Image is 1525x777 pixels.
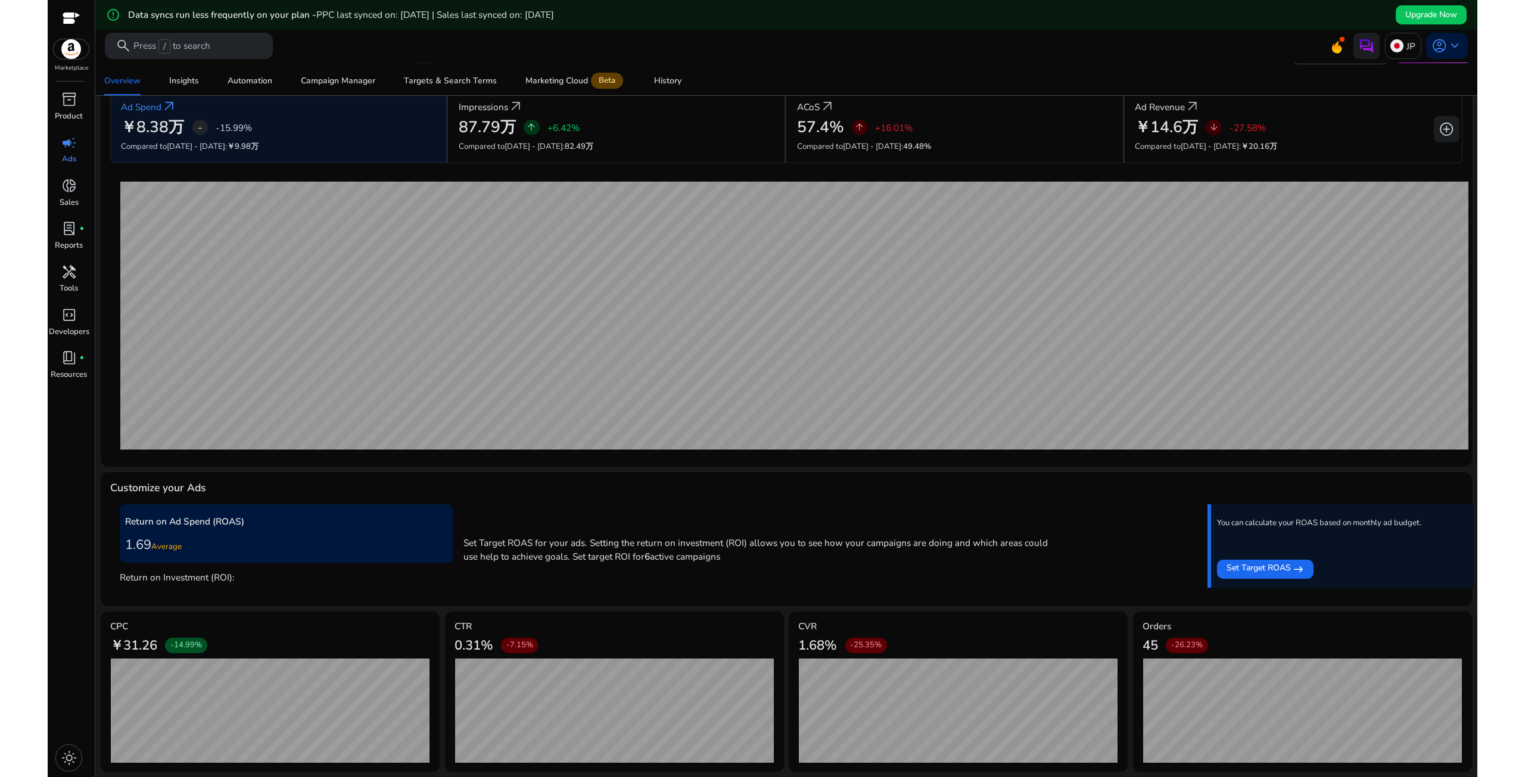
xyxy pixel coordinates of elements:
h2: ￥8.38万 [121,118,184,137]
h5: Data syncs run less frequently on your plan - [128,10,554,20]
span: [DATE] - [DATE] [1181,141,1239,152]
h4: Customize your Ads [110,482,206,494]
div: Overview [104,77,141,85]
div: History [654,77,681,85]
h3: ￥31.26 [110,638,157,653]
h2: 57.4% [797,118,844,137]
span: ￥9.98万 [227,141,259,152]
mat-icon: error_outline [106,8,120,22]
span: fiber_manual_record [79,355,85,361]
p: Developers [49,326,89,338]
a: book_4fiber_manual_recordResources [48,348,90,391]
button: Upgrade Now [1396,5,1467,24]
p: Return on Ad Spend (ROAS) [125,514,448,528]
p: Press to search [133,39,210,54]
h5: CTR [455,621,774,632]
span: -14.99% [170,640,202,651]
h3: 1.69 [125,537,448,553]
span: [DATE] - [DATE] [167,141,225,152]
span: - [198,120,202,135]
a: handymanTools [48,261,90,304]
span: -26.23% [1171,640,1203,651]
span: add_circle [1439,121,1454,137]
span: arrow_upward [526,122,537,133]
h3: 0.31% [455,638,493,653]
p: Resources [51,369,87,381]
span: lab_profile [61,221,77,236]
span: Average [151,541,182,552]
a: donut_smallSales [48,176,90,219]
h2: ￥14.6万 [1135,118,1198,137]
a: campaignAds [48,132,90,175]
h5: Orders [1143,621,1462,632]
h3: 45 [1143,638,1158,653]
span: account_circle [1431,38,1447,54]
p: Compared to : [459,141,774,153]
span: ￥20.16万 [1241,141,1277,152]
span: PPC last synced on: [DATE] | Sales last synced on: [DATE] [316,8,554,21]
a: code_blocksDevelopers [48,305,90,348]
div: Marketing Cloud [525,76,625,86]
button: add_circle [1434,116,1460,142]
p: -15.99% [216,123,252,132]
p: Compared to : [797,141,1112,153]
span: inventory_2 [61,92,77,107]
div: Campaign Manager [301,77,375,85]
p: +6.42% [547,123,580,132]
p: Product [55,111,83,123]
span: -7.15% [506,640,533,651]
span: [DATE] - [DATE] [505,141,563,152]
a: arrow_outward [508,99,524,114]
p: Ad Revenue [1135,100,1185,114]
p: Compared to : [121,141,435,153]
span: / [158,39,170,54]
span: code_blocks [61,307,77,323]
a: arrow_outward [1185,99,1200,114]
h3: 1.68% [798,638,837,653]
span: -25.35% [850,640,882,651]
span: [DATE] - [DATE] [843,141,901,152]
span: handyman [61,264,77,280]
div: Automation [228,77,272,85]
a: arrow_outward [820,99,835,114]
span: campaign [61,135,77,151]
span: 49.48% [903,141,931,152]
span: Upgrade Now [1405,8,1457,21]
span: light_mode [61,750,77,766]
p: You can calculate your ROAS based on monthly ad budget. [1217,518,1421,529]
span: book_4 [61,350,77,366]
p: JP [1406,36,1415,57]
span: keyboard_arrow_down [1447,38,1462,54]
span: arrow_upward [854,122,865,133]
span: 82.49万 [565,141,593,152]
p: +16.01% [875,123,913,132]
mat-icon: east [1293,561,1304,577]
p: Compared to : [1135,141,1451,153]
img: amazon.svg [54,39,89,59]
p: Impressions [459,100,508,114]
span: search [116,38,131,54]
a: arrow_outward [161,99,177,114]
span: arrow_downward [1209,122,1219,133]
p: Set Target ROAS for your ads. Setting the return on investment (ROI) allows you to see how your c... [463,530,1050,563]
span: Beta [591,73,623,89]
a: lab_profilefiber_manual_recordReports [48,219,90,261]
p: Ads [62,154,76,166]
h5: CVR [798,621,1118,632]
p: Tools [60,283,78,295]
b: 6 [645,550,650,563]
p: Marketplace [55,64,88,73]
img: jp.svg [1390,39,1403,52]
button: Set Target ROAS [1217,560,1314,579]
p: Return on Investment (ROI): [120,567,453,584]
span: Set Target ROAS [1227,561,1291,577]
p: Sales [60,197,79,209]
div: Targets & Search Terms [404,77,497,85]
p: Reports [55,240,83,252]
h5: CPC [110,621,430,632]
span: fiber_manual_record [79,226,85,232]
